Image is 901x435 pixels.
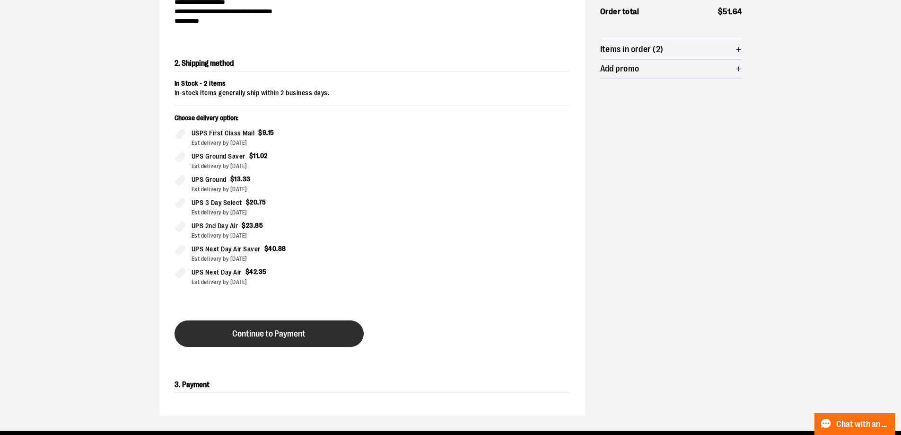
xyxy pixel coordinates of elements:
span: 75 [259,198,266,206]
button: Continue to Payment [175,320,364,347]
span: UPS Ground [192,174,227,185]
span: 02 [260,152,268,160]
span: 11 [253,152,258,160]
button: Chat with an Expert [814,413,896,435]
span: 64 [733,7,742,16]
span: $ [230,175,235,183]
span: . [266,129,268,136]
p: Choose delivery option: [175,114,365,128]
span: . [257,198,259,206]
span: . [241,175,243,183]
span: 42 [249,268,257,275]
span: 85 [255,222,263,229]
input: USPS First Class Mail$9.15Est delivery by [DATE] [175,128,186,139]
button: Add promo [600,60,742,79]
span: UPS Ground Saver [192,151,245,162]
div: Est delivery by [DATE] [192,162,365,170]
div: Est delivery by [DATE] [192,208,365,217]
span: . [276,245,278,252]
span: 9 [262,129,267,136]
span: USPS First Class Mail [192,128,255,139]
span: $ [264,245,269,252]
input: UPS Ground$13.33Est delivery by [DATE] [175,174,186,186]
span: UPS Next Day Air Saver [192,244,261,255]
span: 88 [278,245,286,252]
span: $ [242,222,246,229]
input: UPS 2nd Day Air$23.85Est delivery by [DATE] [175,221,186,232]
span: UPS 3 Day Select [192,197,242,208]
div: Est delivery by [DATE] [192,231,365,240]
input: UPS Next Day Air Saver$40.88Est delivery by [DATE] [175,244,186,255]
span: $ [246,198,250,206]
div: Est delivery by [DATE] [192,255,365,263]
span: $ [718,7,723,16]
div: Est delivery by [DATE] [192,278,365,286]
div: Est delivery by [DATE] [192,185,365,194]
input: UPS Next Day Air$42.35Est delivery by [DATE] [175,267,186,278]
span: UPS 2nd Day Air [192,221,238,231]
input: UPS Ground Saver$11.02Est delivery by [DATE] [175,151,186,162]
span: 51 [723,7,730,16]
div: Est delivery by [DATE] [192,139,365,147]
span: Chat with an Expert [836,420,890,429]
input: UPS 3 Day Select$20.75Est delivery by [DATE] [175,197,186,209]
span: . [257,268,259,275]
span: 15 [268,129,274,136]
span: 35 [259,268,267,275]
span: Order total [600,6,639,18]
span: . [730,7,733,16]
div: In Stock - 2 items [175,79,570,89]
span: $ [249,152,254,160]
span: 20 [250,198,257,206]
button: Items in order (2) [600,40,742,59]
span: . [254,222,255,229]
span: $ [245,268,250,275]
h2: 2. Shipping method [175,56,570,71]
span: Add promo [600,64,639,73]
span: 13 [234,175,241,183]
h2: 3. Payment [175,377,570,393]
span: Items in order (2) [600,45,664,54]
span: Continue to Payment [232,329,306,338]
div: In-stock items generally ship within 2 business days. [175,89,570,98]
span: UPS Next Day Air [192,267,242,278]
span: $ [258,129,262,136]
span: . [258,152,260,160]
span: 40 [268,245,276,252]
span: 23 [246,222,254,229]
span: 33 [243,175,251,183]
